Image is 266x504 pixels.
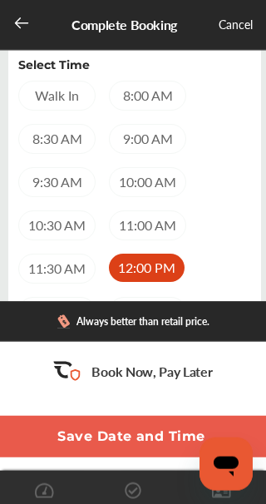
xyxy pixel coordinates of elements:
div: Cancel [219,15,253,36]
div: Select Time [18,57,90,73]
div: 1:00 PM [109,297,186,327]
div: 11:00 AM [109,210,186,240]
p: Book Now, Pay Later [91,362,212,381]
div: 12:30 PM [18,297,96,327]
div: 10:30 AM [18,210,96,240]
div: 8:00 AM [109,81,186,111]
div: 11:30 AM [18,254,96,284]
div: 9:30 AM [18,167,96,197]
div: Complete Booking [71,15,176,36]
div: 9:00 AM [109,124,186,154]
iframe: Button to launch messaging window [199,437,253,491]
div: Walk In [18,81,96,111]
img: dollor_label_vector.a70140d1.svg [57,314,70,329]
div: 12:00 PM [109,254,185,282]
div: Always better than retail price. [76,316,209,328]
div: 10:00 AM [109,167,186,197]
div: 8:30 AM [18,124,96,154]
